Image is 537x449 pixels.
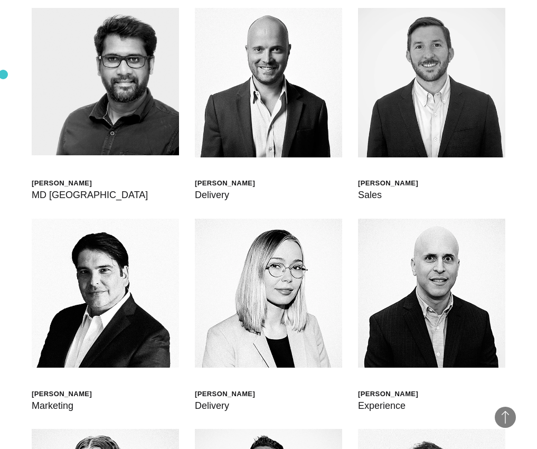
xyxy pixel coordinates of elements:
img: Nick Piper [195,8,342,157]
div: [PERSON_NAME] [358,179,418,188]
div: Sales [358,188,418,202]
div: Delivery [195,398,255,413]
div: [PERSON_NAME] [195,389,255,398]
div: [PERSON_NAME] [195,179,255,188]
div: [PERSON_NAME] [32,179,148,188]
img: Matthew Schaefer [358,8,505,157]
img: Walt Drkula [195,219,342,368]
div: [PERSON_NAME] [358,389,418,398]
img: Gary Barth [358,219,505,368]
div: Marketing [32,398,92,413]
div: MD [GEOGRAPHIC_DATA] [32,188,148,202]
button: Back to Top [495,407,516,428]
img: Sathish Elumalai [32,8,179,155]
img: Mauricio Sauma [32,219,179,368]
div: Experience [358,398,418,413]
div: Delivery [195,188,255,202]
div: [PERSON_NAME] [32,389,92,398]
